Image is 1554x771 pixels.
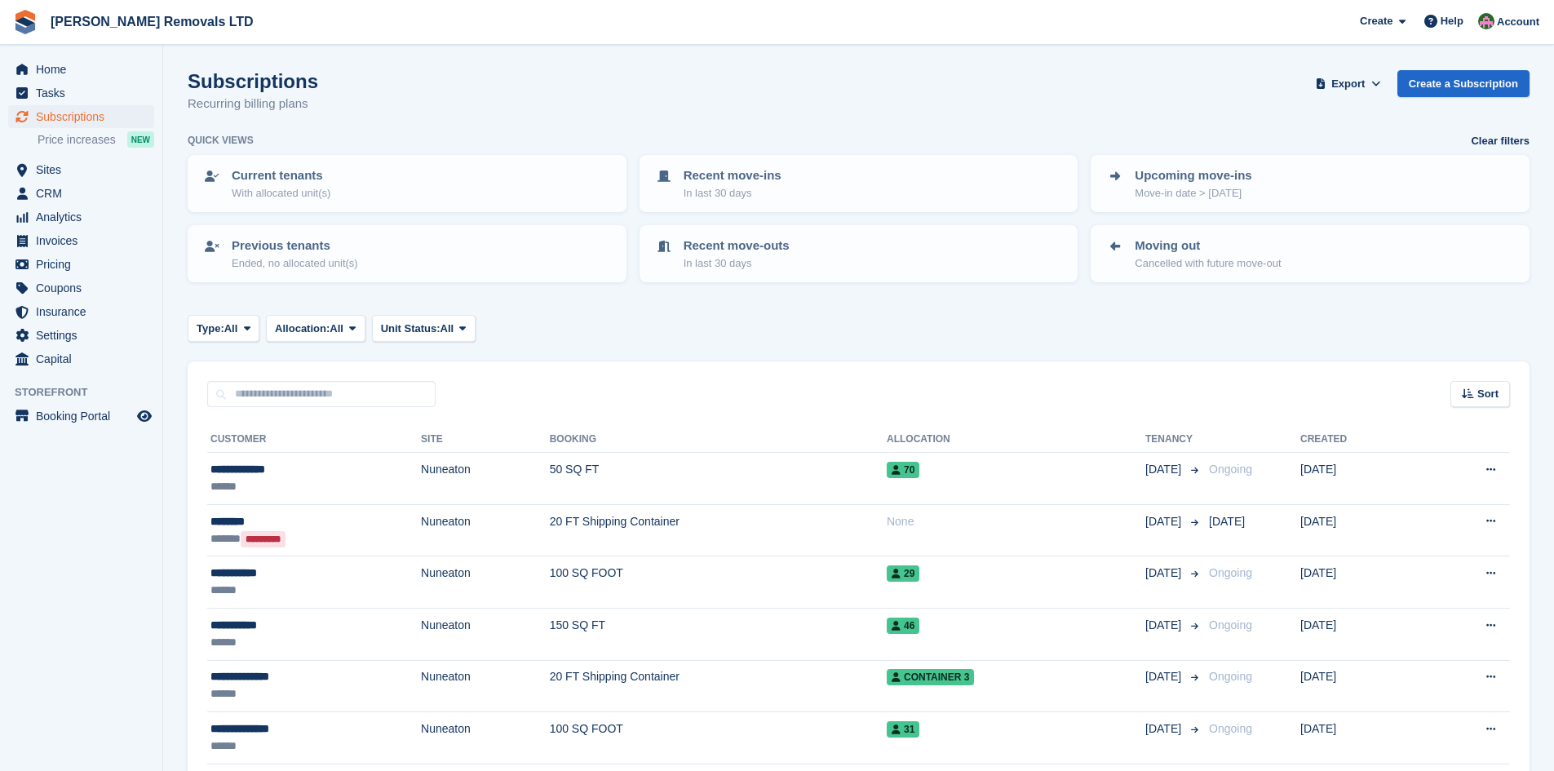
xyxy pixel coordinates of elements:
span: Sort [1477,386,1499,402]
span: Unit Status: [381,321,441,337]
a: Upcoming move-ins Move-in date > [DATE] [1092,157,1528,210]
td: [DATE] [1300,608,1421,660]
td: 150 SQ FT [550,608,887,660]
a: Moving out Cancelled with future move-out [1092,227,1528,281]
a: Preview store [135,406,154,426]
td: Nuneaton [421,712,550,764]
span: Storefront [15,384,162,401]
td: 20 FT Shipping Container [550,504,887,556]
span: Settings [36,324,134,347]
p: Cancelled with future move-out [1135,255,1281,272]
td: Nuneaton [421,556,550,609]
span: All [441,321,454,337]
p: Previous tenants [232,237,358,255]
td: 50 SQ FT [550,453,887,505]
span: Invoices [36,229,134,252]
th: Allocation [887,427,1145,453]
a: menu [8,158,154,181]
td: [DATE] [1300,504,1421,556]
a: Current tenants With allocated unit(s) [189,157,625,210]
span: Allocation: [275,321,330,337]
a: menu [8,348,154,370]
span: Capital [36,348,134,370]
p: Current tenants [232,166,330,185]
span: [DATE] [1145,513,1184,530]
th: Booking [550,427,887,453]
span: [DATE] [1145,668,1184,685]
span: Help [1441,13,1463,29]
a: Price increases NEW [38,131,154,148]
p: Recent move-outs [684,237,790,255]
h6: Quick views [188,133,254,148]
span: [DATE] [1145,617,1184,634]
span: Home [36,58,134,81]
span: Ongoing [1209,618,1252,631]
span: Tasks [36,82,134,104]
a: menu [8,82,154,104]
a: menu [8,324,154,347]
a: menu [8,229,154,252]
span: All [330,321,343,337]
span: 46 [887,618,919,634]
span: Booking Portal [36,405,134,428]
td: Nuneaton [421,504,550,556]
span: Insurance [36,300,134,323]
a: Create a Subscription [1397,70,1530,97]
h1: Subscriptions [188,70,318,92]
span: [DATE] [1145,461,1184,478]
span: [DATE] [1145,565,1184,582]
span: Subscriptions [36,105,134,128]
p: Moving out [1135,237,1281,255]
a: Clear filters [1471,133,1530,149]
a: menu [8,105,154,128]
span: Sites [36,158,134,181]
td: [DATE] [1300,660,1421,712]
span: 29 [887,565,919,582]
td: 20 FT Shipping Container [550,660,887,712]
button: Unit Status: All [372,315,476,342]
td: Nuneaton [421,660,550,712]
span: Pricing [36,253,134,276]
p: Move-in date > [DATE] [1135,185,1251,202]
p: Recurring billing plans [188,95,318,113]
a: menu [8,405,154,428]
span: Type: [197,321,224,337]
button: Type: All [188,315,259,342]
span: Price increases [38,132,116,148]
p: Ended, no allocated unit(s) [232,255,358,272]
span: CRM [36,182,134,205]
th: Site [421,427,550,453]
span: Container 3 [887,669,974,685]
td: [DATE] [1300,556,1421,609]
a: Previous tenants Ended, no allocated unit(s) [189,227,625,281]
span: Export [1331,76,1365,92]
span: Account [1497,14,1539,30]
th: Created [1300,427,1421,453]
p: With allocated unit(s) [232,185,330,202]
button: Allocation: All [266,315,365,342]
span: Analytics [36,206,134,228]
p: Upcoming move-ins [1135,166,1251,185]
span: Coupons [36,277,134,299]
a: menu [8,253,154,276]
p: In last 30 days [684,255,790,272]
span: [DATE] [1209,515,1245,528]
a: menu [8,58,154,81]
span: [DATE] [1145,720,1184,738]
a: menu [8,300,154,323]
td: [DATE] [1300,453,1421,505]
span: 70 [887,462,919,478]
span: Ongoing [1209,463,1252,476]
span: Ongoing [1209,670,1252,683]
th: Tenancy [1145,427,1202,453]
td: 100 SQ FOOT [550,556,887,609]
td: Nuneaton [421,608,550,660]
a: [PERSON_NAME] Removals LTD [44,8,260,35]
div: NEW [127,131,154,148]
a: menu [8,277,154,299]
img: stora-icon-8386f47178a22dfd0bd8f6a31ec36ba5ce8667c1dd55bd0f319d3a0aa187defe.svg [13,10,38,34]
span: All [224,321,238,337]
span: Ongoing [1209,722,1252,735]
a: menu [8,206,154,228]
a: Recent move-outs In last 30 days [641,227,1077,281]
